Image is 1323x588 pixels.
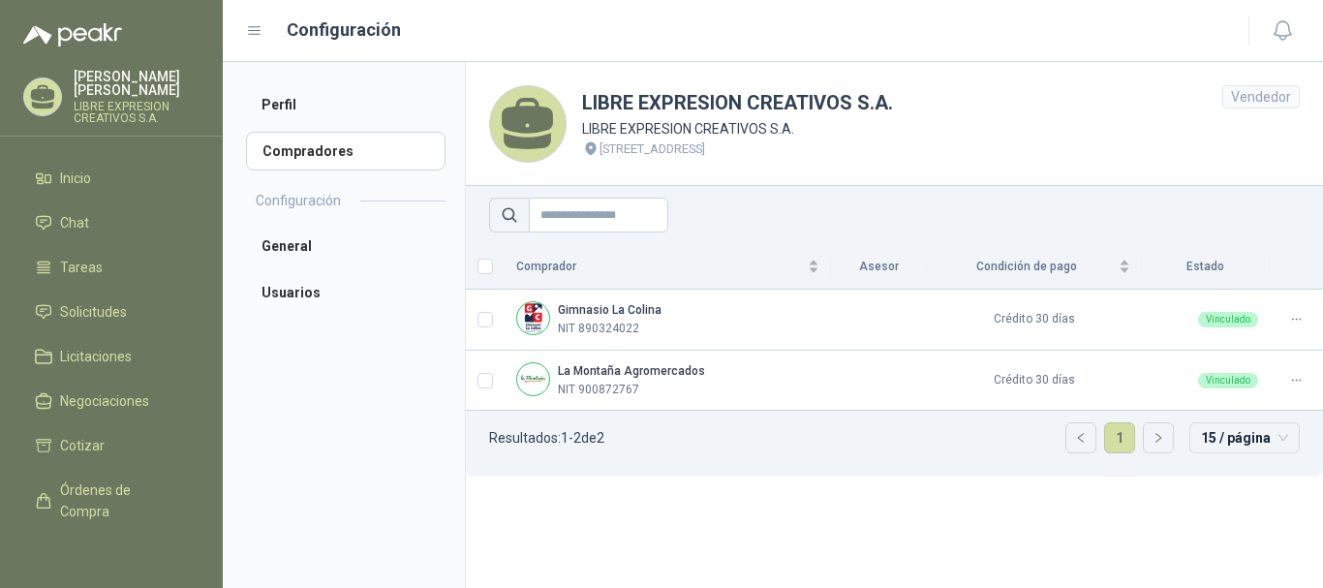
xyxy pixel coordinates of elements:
img: Logo peakr [23,23,122,46]
a: 1 [1105,423,1134,452]
span: Licitaciones [60,346,132,367]
span: right [1153,432,1164,444]
p: Resultados: 1 - 2 de 2 [489,431,604,445]
th: Estado [1142,244,1270,290]
button: right [1144,423,1173,452]
th: Comprador [505,244,831,290]
td: Crédito 30 días [927,351,1141,412]
p: NIT 900872767 [558,381,639,399]
a: Chat [23,204,200,241]
a: Órdenes de Compra [23,472,200,530]
a: Usuarios [246,273,446,312]
th: Condición de pago [927,244,1141,290]
a: Remisiones [23,538,200,574]
span: Inicio [60,168,91,189]
span: left [1075,432,1087,444]
th: Asesor [831,244,928,290]
p: [STREET_ADDRESS] [600,139,705,159]
img: Company Logo [517,363,549,395]
span: Negociaciones [60,390,149,412]
span: Condición de pago [938,258,1114,276]
p: LIBRE EXPRESION CREATIVOS S.A. [582,118,893,139]
div: tamaño de página [1189,422,1300,453]
a: Cotizar [23,427,200,464]
li: Página siguiente [1143,422,1174,453]
span: Solicitudes [60,301,127,323]
button: left [1066,423,1095,452]
span: Comprador [516,258,804,276]
p: [PERSON_NAME] [PERSON_NAME] [74,70,200,97]
span: Cotizar [60,435,105,456]
h1: LIBRE EXPRESION CREATIVOS S.A. [582,88,893,118]
div: Vendedor [1222,85,1300,108]
a: Tareas [23,249,200,286]
li: Página anterior [1065,422,1096,453]
b: La Montaña Agromercados [558,364,705,378]
a: Inicio [23,160,200,197]
a: General [246,227,446,265]
h2: Configuración [256,190,341,211]
p: NIT 890324022 [558,320,639,338]
td: Crédito 30 días [927,290,1141,351]
span: Tareas [60,257,103,278]
a: Licitaciones [23,338,200,375]
div: Vinculado [1198,373,1258,388]
img: Company Logo [517,302,549,334]
a: Compradores [246,132,446,170]
span: Chat [60,212,89,233]
span: 15 / página [1201,423,1288,452]
span: Órdenes de Compra [60,480,181,522]
h1: Configuración [287,16,401,44]
b: Gimnasio La Colina [558,303,661,317]
a: Solicitudes [23,294,200,330]
li: 1 [1104,422,1135,453]
a: Negociaciones [23,383,200,419]
p: LIBRE EXPRESION CREATIVOS S.A. [74,101,200,124]
a: Perfil [246,85,446,124]
div: Vinculado [1198,312,1258,327]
